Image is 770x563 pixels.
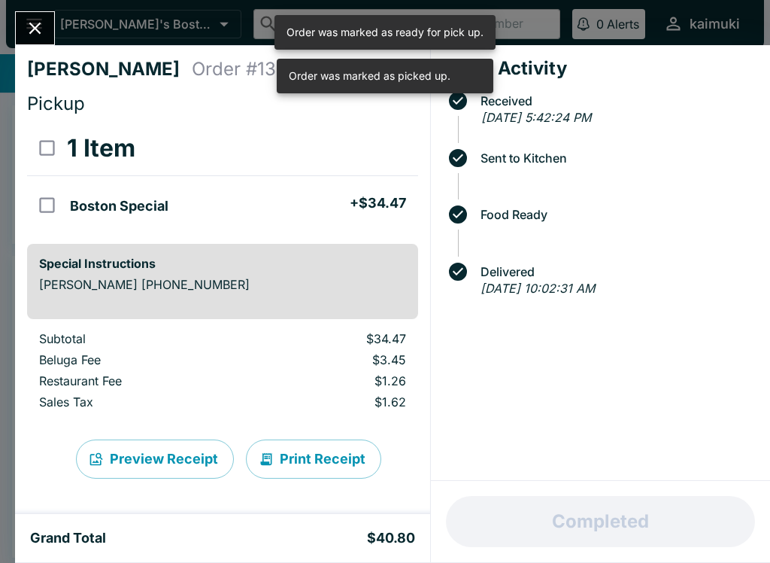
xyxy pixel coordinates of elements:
[350,194,406,212] h5: + $34.47
[27,331,418,415] table: orders table
[473,151,758,165] span: Sent to Kitchen
[67,133,135,163] h3: 1 Item
[39,352,236,367] p: Beluga Fee
[289,63,450,89] div: Order was marked as picked up.
[473,265,758,278] span: Delivered
[39,394,236,409] p: Sales Tax
[473,208,758,221] span: Food Ready
[27,58,192,81] h4: [PERSON_NAME]
[246,440,381,479] button: Print Receipt
[27,121,418,232] table: orders table
[39,373,236,388] p: Restaurant Fee
[443,57,758,80] h4: Order Activity
[473,94,758,108] span: Received
[481,110,591,125] em: [DATE] 5:42:24 PM
[192,58,323,81] h4: Order # 133448
[480,281,595,296] em: [DATE] 10:02:31 AM
[70,197,168,215] h5: Boston Special
[27,93,85,114] span: Pickup
[260,331,405,346] p: $34.47
[286,20,484,45] div: Order was marked as ready for pick up.
[39,256,406,271] h6: Special Instructions
[260,352,405,367] p: $3.45
[367,529,415,547] h5: $40.80
[30,529,106,547] h5: Grand Total
[260,394,405,409] p: $1.62
[260,373,405,388] p: $1.26
[39,277,406,292] p: [PERSON_NAME] [PHONE_NUMBER]
[76,440,234,479] button: Preview Receipt
[16,12,54,44] button: Close
[39,331,236,346] p: Subtotal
